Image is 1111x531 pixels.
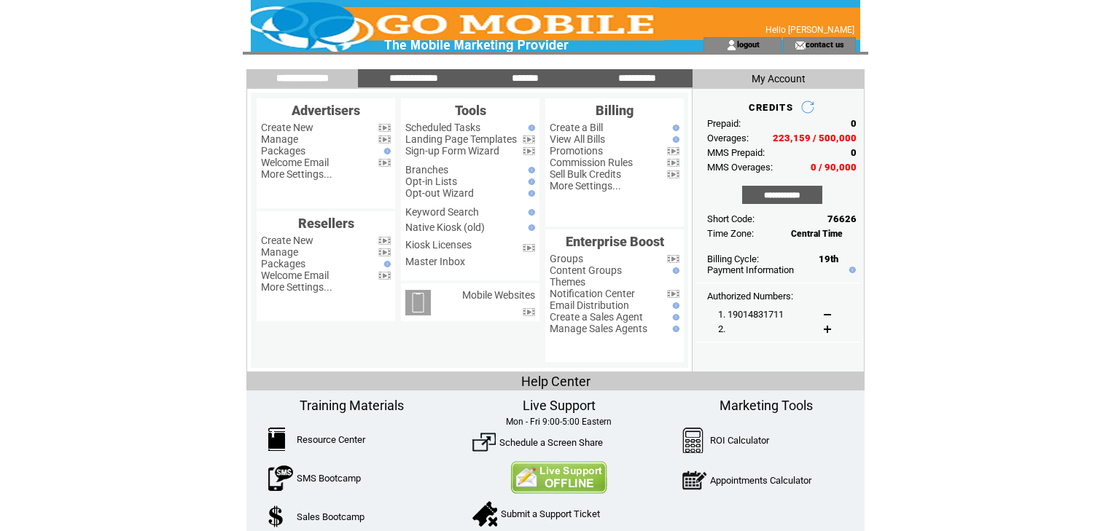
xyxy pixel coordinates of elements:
[405,221,485,233] a: Native Kiosk (old)
[261,258,305,270] a: Packages
[405,239,472,251] a: Kiosk Licenses
[298,216,354,231] span: Resellers
[472,430,496,454] img: ScreenShare.png
[261,157,329,168] a: Welcome Email
[268,465,293,491] img: SMSBootcamp.png
[292,103,360,118] span: Advertisers
[405,145,499,157] a: Sign-up Form Wizard
[525,190,535,197] img: help.gif
[510,461,607,494] img: Contact Us
[405,290,431,315] img: mobile-websites.png
[268,506,285,527] img: SalesBootcamp.png
[523,308,535,316] img: video.png
[550,323,647,334] a: Manage Sales Agents
[707,162,773,173] span: MMS Overages:
[795,39,806,51] img: contact_us_icon.gif
[261,122,313,133] a: Create New
[405,122,480,133] a: Scheduled Tasks
[718,309,784,320] span: 1. 19014831711
[261,235,313,246] a: Create New
[523,135,535,143] img: video.png
[550,264,622,276] a: Content Groups
[378,237,391,245] img: video.png
[521,374,590,389] span: Help Center
[405,206,479,218] a: Keyword Search
[806,39,844,49] a: contact us
[268,428,285,451] img: ResourceCenter.png
[405,164,448,176] a: Branches
[851,147,857,158] span: 0
[405,187,474,199] a: Opt-out Wizard
[851,118,857,129] span: 0
[550,133,605,145] a: View All Bills
[566,234,664,249] span: Enterprise Boost
[765,25,854,35] span: Hello [PERSON_NAME]
[550,288,635,299] a: Notification Center
[550,122,603,133] a: Create a Bill
[669,302,679,309] img: help.gif
[669,136,679,143] img: help.gif
[381,261,391,267] img: help.gif
[707,228,754,239] span: Time Zone:
[455,103,486,118] span: Tools
[378,135,391,143] img: video.png
[523,244,535,252] img: video.png
[405,256,465,267] a: Master Inbox
[752,73,806,84] span: My Account
[846,267,856,273] img: help.gif
[405,176,457,187] a: Opt-in Lists
[667,290,679,298] img: video.png
[550,311,643,323] a: Create a Sales Agent
[669,326,679,332] img: help.gif
[525,167,535,173] img: help.gif
[596,103,634,118] span: Billing
[550,276,585,288] a: Themes
[261,246,298,258] a: Manage
[707,253,759,264] span: Billing Cycle:
[791,229,843,239] span: Central Time
[523,147,535,155] img: video.png
[550,145,603,157] a: Promotions
[667,147,679,155] img: video.png
[550,157,633,168] a: Commission Rules
[499,437,603,448] a: Schedule a Screen Share
[669,314,679,320] img: help.gif
[261,281,332,293] a: More Settings...
[378,248,391,256] img: video.png
[381,148,391,154] img: help.gif
[523,398,596,413] span: Live Support
[297,511,365,522] a: Sales Bootcamp
[378,272,391,280] img: video.png
[749,102,793,113] span: CREDITS
[718,323,725,334] span: 2.
[773,133,857,143] span: 223,159 / 500,000
[297,434,365,445] a: Resource Center
[811,162,857,173] span: 0 / 90,000
[550,180,621,192] a: More Settings...
[707,264,794,275] a: Payment Information
[669,267,679,274] img: help.gif
[261,270,329,281] a: Welcome Email
[819,253,838,264] span: 19th
[405,133,517,145] a: Landing Page Templates
[726,39,737,51] img: account_icon.gif
[682,428,704,453] img: Calculator.png
[550,299,629,311] a: Email Distribution
[378,124,391,132] img: video.png
[720,398,813,413] span: Marketing Tools
[707,133,749,143] span: Overages:
[261,145,305,157] a: Packages
[707,213,755,224] span: Short Code:
[707,147,765,158] span: MMS Prepaid:
[378,159,391,167] img: video.png
[827,213,857,224] span: 76626
[667,255,679,263] img: video.png
[462,289,535,301] a: Mobile Websites
[501,508,600,519] a: Submit a Support Ticket
[737,39,760,49] a: logout
[707,291,793,302] span: Authorized Numbers:
[667,170,679,178] img: video.png
[525,125,535,131] img: help.gif
[682,468,706,493] img: AppointmentCalc.png
[550,253,583,264] a: Groups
